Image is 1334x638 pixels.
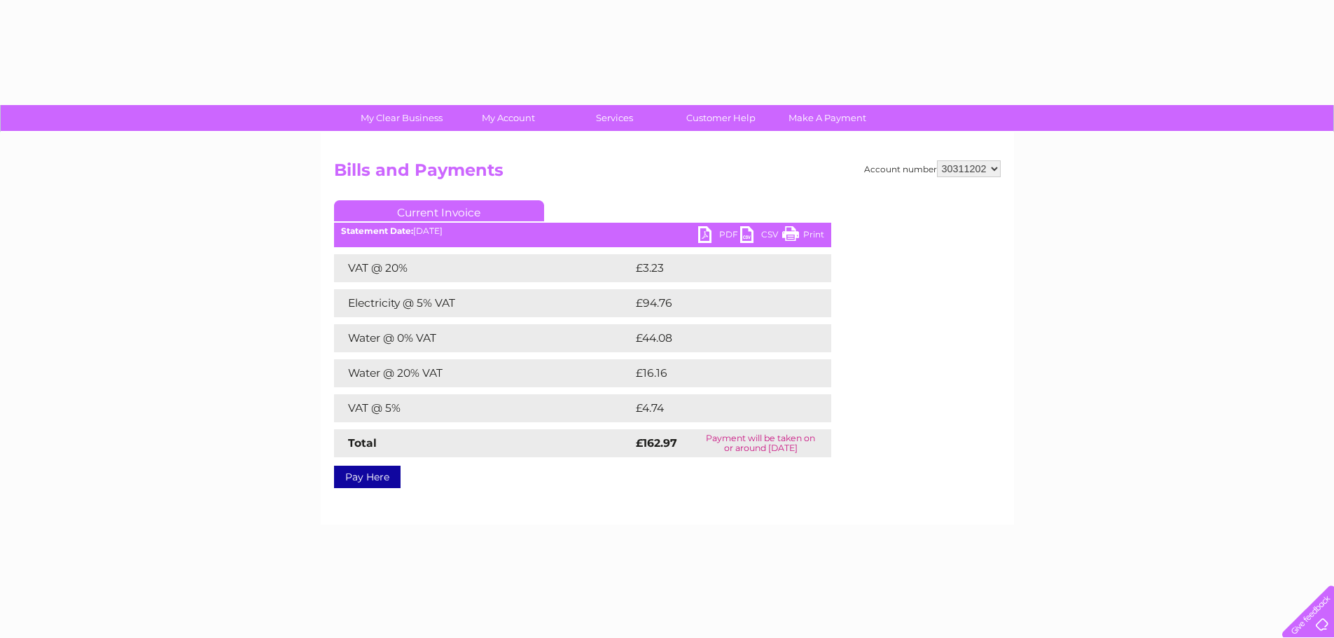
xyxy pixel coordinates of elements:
[334,226,831,236] div: [DATE]
[334,200,544,221] a: Current Invoice
[690,429,831,457] td: Payment will be taken on or around [DATE]
[334,160,1001,187] h2: Bills and Payments
[557,105,672,131] a: Services
[450,105,566,131] a: My Account
[663,105,779,131] a: Customer Help
[632,254,798,282] td: £3.23
[632,324,804,352] td: £44.08
[334,254,632,282] td: VAT @ 20%
[632,289,804,317] td: £94.76
[864,160,1001,177] div: Account number
[740,226,782,247] a: CSV
[636,436,677,450] strong: £162.97
[334,394,632,422] td: VAT @ 5%
[334,359,632,387] td: Water @ 20% VAT
[334,324,632,352] td: Water @ 0% VAT
[334,289,632,317] td: Electricity @ 5% VAT
[782,226,824,247] a: Print
[341,226,413,236] b: Statement Date:
[632,359,800,387] td: £16.16
[698,226,740,247] a: PDF
[348,436,377,450] strong: Total
[632,394,798,422] td: £4.74
[334,466,401,488] a: Pay Here
[344,105,459,131] a: My Clear Business
[770,105,885,131] a: Make A Payment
